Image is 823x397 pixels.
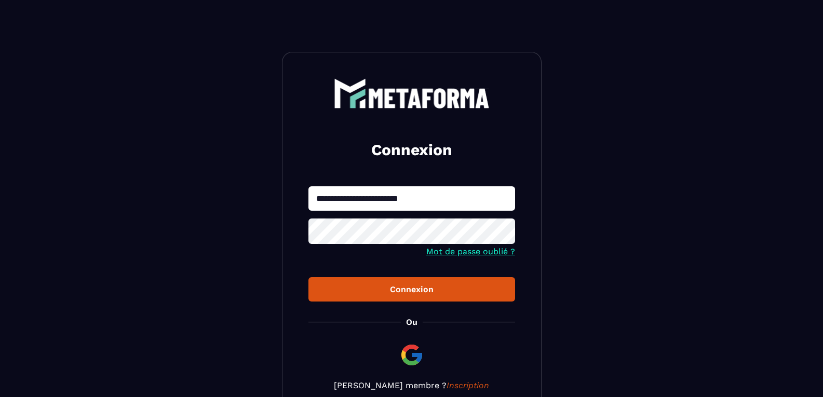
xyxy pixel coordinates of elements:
button: Connexion [308,277,515,302]
img: logo [334,78,490,108]
a: logo [308,78,515,108]
p: Ou [406,317,417,327]
a: Mot de passe oublié ? [426,247,515,256]
a: Inscription [447,380,489,390]
div: Connexion [317,284,507,294]
p: [PERSON_NAME] membre ? [308,380,515,390]
h2: Connexion [321,140,503,160]
img: google [399,343,424,367]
